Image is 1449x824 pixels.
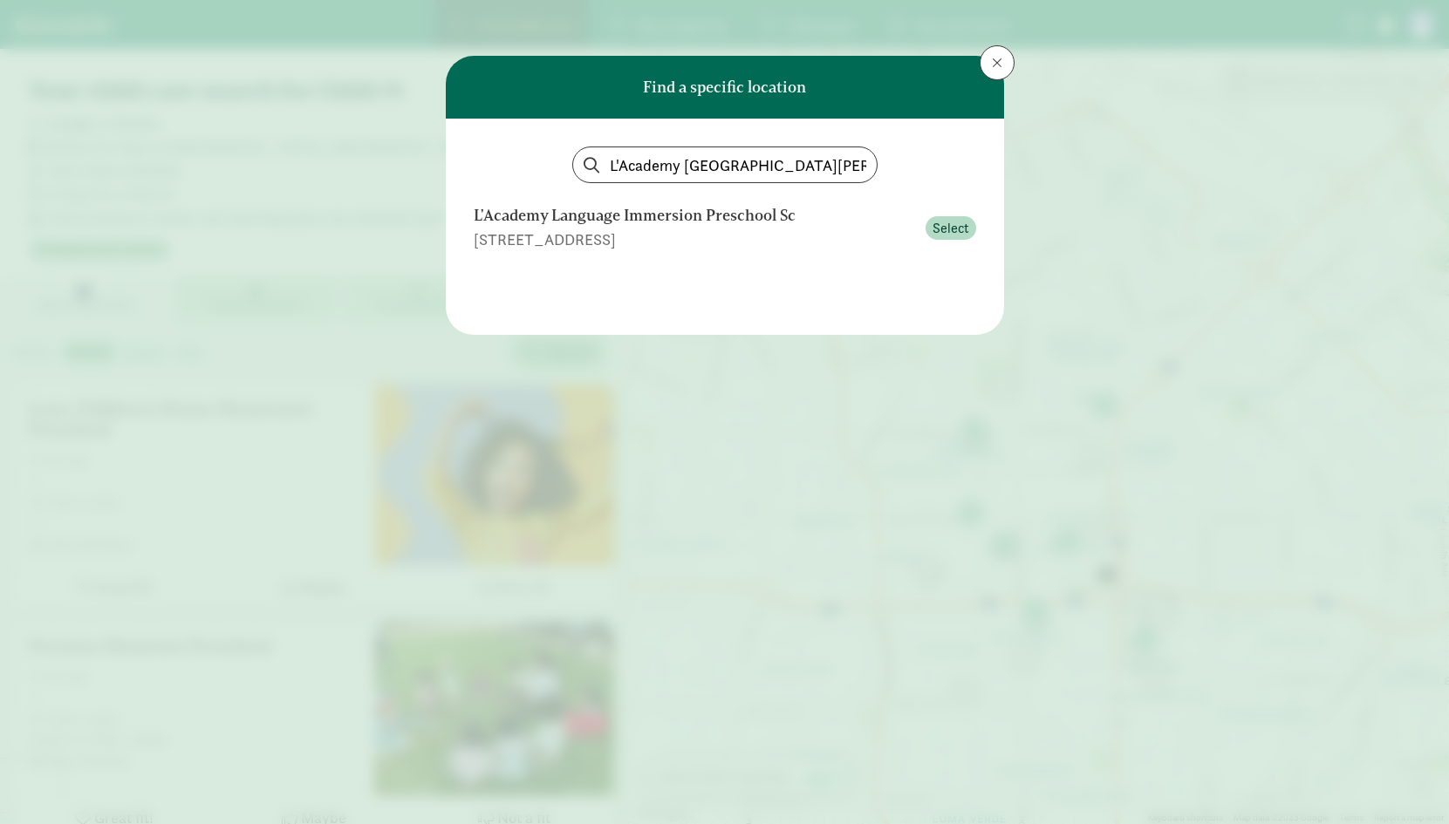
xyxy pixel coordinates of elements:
button: L'Academy Language Immersion Preschool Sc [STREET_ADDRESS] Select [474,197,976,258]
div: [STREET_ADDRESS] [474,228,915,251]
input: Find by name or address [573,147,877,182]
span: Select [933,218,969,239]
h6: Find a specific location [643,78,806,96]
button: Select [926,216,976,241]
div: L'Academy Language Immersion Preschool Sc [474,204,915,228]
